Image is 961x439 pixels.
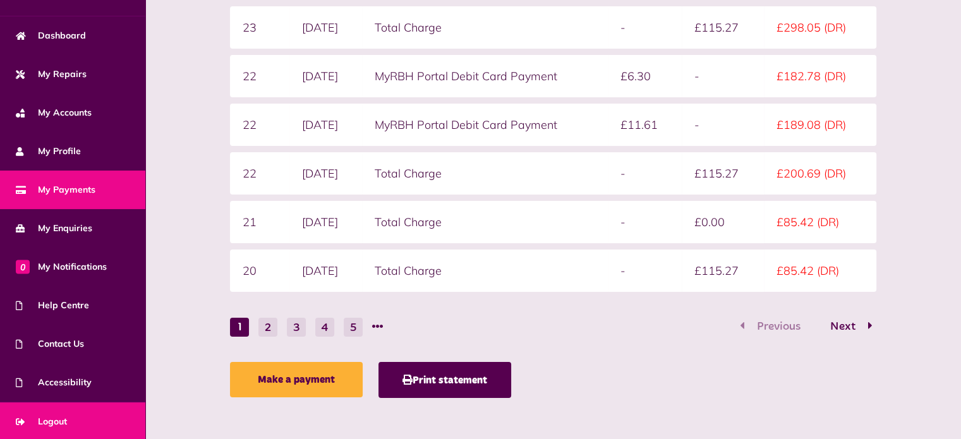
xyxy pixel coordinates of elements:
[764,104,876,146] td: £189.08 (DR)
[682,152,764,195] td: £115.27
[682,104,764,146] td: -
[362,55,608,97] td: MyRBH Portal Debit Card Payment
[764,55,876,97] td: £182.78 (DR)
[16,260,30,274] span: 0
[362,152,608,195] td: Total Charge
[230,55,289,97] td: 22
[16,337,84,351] span: Contact Us
[289,152,362,195] td: [DATE]
[608,250,682,292] td: -
[16,415,67,428] span: Logout
[16,29,86,42] span: Dashboard
[287,318,306,337] button: Go to page 3
[289,250,362,292] td: [DATE]
[16,68,87,81] span: My Repairs
[289,55,362,97] td: [DATE]
[764,201,876,243] td: £85.42 (DR)
[378,362,511,398] button: Print statement
[682,6,764,49] td: £115.27
[230,201,289,243] td: 21
[764,6,876,49] td: £298.05 (DR)
[608,152,682,195] td: -
[682,55,764,97] td: -
[362,201,608,243] td: Total Charge
[16,299,89,312] span: Help Centre
[258,318,277,337] button: Go to page 2
[16,145,81,158] span: My Profile
[16,222,92,235] span: My Enquiries
[289,6,362,49] td: [DATE]
[315,318,334,337] button: Go to page 4
[608,6,682,49] td: -
[362,104,608,146] td: MyRBH Portal Debit Card Payment
[16,106,92,119] span: My Accounts
[362,250,608,292] td: Total Charge
[16,260,107,274] span: My Notifications
[230,152,289,195] td: 22
[289,104,362,146] td: [DATE]
[682,201,764,243] td: £0.00
[608,201,682,243] td: -
[821,321,865,332] span: Next
[817,318,876,336] button: Go to page 2
[764,250,876,292] td: £85.42 (DR)
[230,362,363,397] a: Make a payment
[682,250,764,292] td: £115.27
[764,152,876,195] td: £200.69 (DR)
[230,104,289,146] td: 22
[344,318,363,337] button: Go to page 5
[230,6,289,49] td: 23
[230,250,289,292] td: 20
[16,183,95,196] span: My Payments
[16,376,92,389] span: Accessibility
[362,6,608,49] td: Total Charge
[608,55,682,97] td: £6.30
[289,201,362,243] td: [DATE]
[608,104,682,146] td: £11.61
